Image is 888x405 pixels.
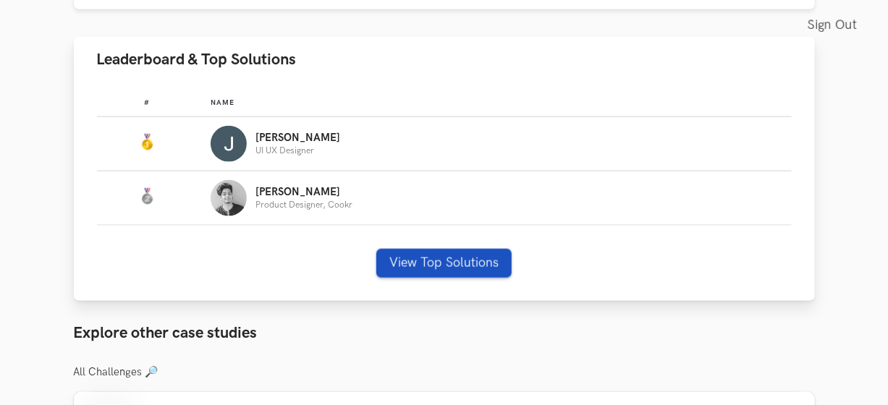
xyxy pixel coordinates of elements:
[808,9,865,41] a: Sign Out
[144,98,150,107] span: #
[74,37,815,82] button: Leaderboard & Top Solutions
[74,82,815,301] div: Leaderboard & Top Solutions
[255,200,352,210] p: Product Designer, Cookr
[376,249,512,278] button: View Top Solutions
[211,98,234,107] span: Name
[255,146,340,155] p: UI UX Designer
[74,324,815,343] h3: Explore other case studies
[138,134,156,151] img: Gold Medal
[74,366,815,379] h3: All Challenges 🔎
[211,126,247,162] img: Profile photo
[97,50,297,69] span: Leaderboard & Top Solutions
[211,180,247,216] img: Profile photo
[255,132,340,144] p: [PERSON_NAME]
[255,187,352,198] p: [PERSON_NAME]
[138,188,156,205] img: Silver Medal
[97,87,792,226] table: Leaderboard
